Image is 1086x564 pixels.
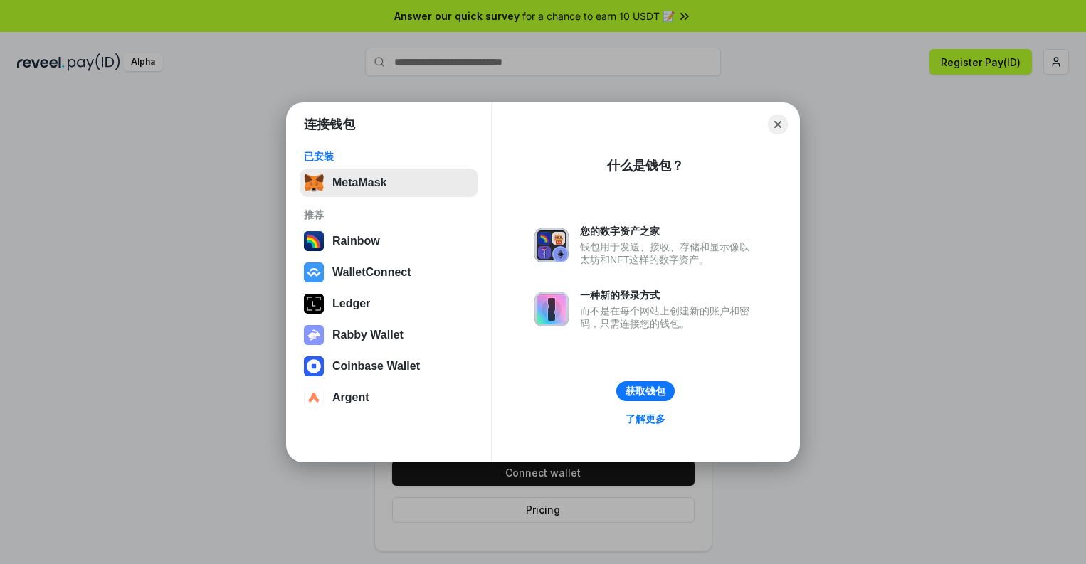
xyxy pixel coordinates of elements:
button: Coinbase Wallet [300,352,478,381]
div: Argent [332,391,369,404]
img: svg+xml,%3Csvg%20xmlns%3D%22http%3A%2F%2Fwww.w3.org%2F2000%2Fsvg%22%20fill%3D%22none%22%20viewBox... [304,325,324,345]
div: WalletConnect [332,266,411,279]
img: svg+xml,%3Csvg%20width%3D%22120%22%20height%3D%22120%22%20viewBox%3D%220%200%20120%20120%22%20fil... [304,231,324,251]
div: 您的数字资产之家 [580,225,756,238]
img: svg+xml,%3Csvg%20width%3D%2228%22%20height%3D%2228%22%20viewBox%3D%220%200%2028%2028%22%20fill%3D... [304,356,324,376]
h1: 连接钱包 [304,116,355,133]
div: 钱包用于发送、接收、存储和显示像以太坊和NFT这样的数字资产。 [580,240,756,266]
a: 了解更多 [617,410,674,428]
div: Ledger [332,297,370,310]
img: svg+xml,%3Csvg%20xmlns%3D%22http%3A%2F%2Fwww.w3.org%2F2000%2Fsvg%22%20width%3D%2228%22%20height%3... [304,294,324,314]
div: Rabby Wallet [332,329,404,341]
img: svg+xml,%3Csvg%20xmlns%3D%22http%3A%2F%2Fwww.w3.org%2F2000%2Fsvg%22%20fill%3D%22none%22%20viewBox... [534,292,569,326]
div: Rainbow [332,235,380,248]
button: WalletConnect [300,258,478,287]
button: Argent [300,383,478,412]
div: Coinbase Wallet [332,360,420,373]
button: Ledger [300,289,478,318]
button: 获取钱包 [616,381,675,401]
img: svg+xml,%3Csvg%20fill%3D%22none%22%20height%3D%2233%22%20viewBox%3D%220%200%2035%2033%22%20width%... [304,173,324,193]
img: svg+xml,%3Csvg%20xmlns%3D%22http%3A%2F%2Fwww.w3.org%2F2000%2Fsvg%22%20fill%3D%22none%22%20viewBox... [534,228,569,262]
img: svg+xml,%3Csvg%20width%3D%2228%22%20height%3D%2228%22%20viewBox%3D%220%200%2028%2028%22%20fill%3D... [304,262,324,282]
button: MetaMask [300,169,478,197]
div: 什么是钱包？ [607,157,684,174]
div: 已安装 [304,150,474,163]
div: 了解更多 [626,413,665,425]
div: 而不是在每个网站上创建新的账户和密码，只需连接您的钱包。 [580,304,756,330]
div: 推荐 [304,208,474,221]
button: Rabby Wallet [300,321,478,349]
div: 一种新的登录方式 [580,289,756,302]
div: MetaMask [332,176,386,189]
button: Rainbow [300,227,478,255]
button: Close [768,115,788,134]
img: svg+xml,%3Csvg%20width%3D%2228%22%20height%3D%2228%22%20viewBox%3D%220%200%2028%2028%22%20fill%3D... [304,388,324,408]
div: 获取钱包 [626,385,665,398]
